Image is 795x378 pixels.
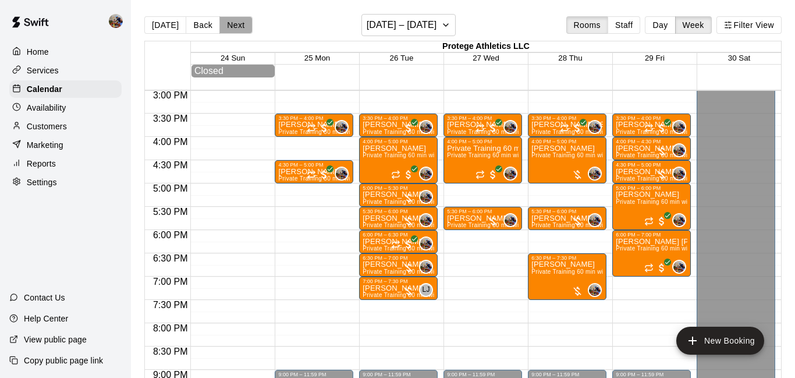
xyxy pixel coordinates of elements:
[420,214,432,226] img: Blaine Johnson
[339,167,349,181] span: Blaine Johnson
[363,115,434,121] div: 3:30 PM – 4:00 PM
[363,245,512,252] span: Private Training 30 min with Coach [PERSON_NAME]
[672,213,686,227] div: Blaine Johnson
[304,54,330,62] span: 25 Mon
[150,114,191,123] span: 3:30 PM
[673,214,685,226] img: Blaine Johnson
[150,277,191,287] span: 7:00 PM
[447,222,596,228] span: Private Training 30 min with Coach [PERSON_NAME]
[424,120,433,134] span: Blaine Johnson
[150,207,191,217] span: 5:30 PM
[677,260,686,274] span: Blaine Johnson
[278,115,350,121] div: 3:30 PM – 4:00 PM
[592,283,602,297] span: Blaine Johnson
[420,168,432,179] img: Blaine Johnson
[447,115,519,121] div: 3:30 PM – 4:00 PM
[150,90,191,100] span: 3:00 PM
[644,263,654,273] span: Recurring event
[589,284,601,296] img: Blaine Johnson
[672,260,686,274] div: Blaine Johnson
[645,54,665,62] button: 29 Fri
[420,121,432,133] img: Blaine Johnson
[528,114,606,137] div: 3:30 PM – 4:00 PM: William (Snacks) Layrisson
[339,120,349,134] span: Blaine Johnson
[644,123,654,133] span: Recurring event
[336,168,347,179] img: Blaine Johnson
[558,54,582,62] button: 28 Thu
[672,143,686,157] div: Blaine Johnson
[9,43,122,61] a: Home
[424,167,433,181] span: Blaine Johnson
[9,99,122,116] a: Availability
[403,169,414,181] span: All customers have paid
[420,191,432,203] img: Blaine Johnson
[423,284,430,296] span: LJ
[508,120,517,134] span: Blaine Johnson
[505,121,516,133] img: Blaine Johnson
[531,209,603,214] div: 5:30 PM – 6:00 PM
[531,152,680,158] span: Private Training 60 min with Coach [PERSON_NAME]
[420,238,432,249] img: Blaine Johnson
[560,123,569,133] span: Recurring event
[9,136,122,154] div: Marketing
[27,139,63,151] p: Marketing
[572,122,583,134] span: All customers have paid
[424,190,433,204] span: Blaine Johnson
[107,9,131,33] div: Blaine Johnson
[335,120,349,134] div: Blaine Johnson
[616,162,687,168] div: 4:30 PM – 5:00 PM
[9,174,122,191] a: Settings
[27,83,62,95] p: Calendar
[419,213,433,227] div: Blaine Johnson
[656,216,668,227] span: All customers have paid
[673,261,685,273] img: Blaine Johnson
[27,176,57,188] p: Settings
[675,16,712,34] button: Week
[390,54,414,62] span: 26 Tue
[473,54,499,62] button: 27 Wed
[150,323,191,333] span: 8:00 PM
[419,236,433,250] div: Blaine Johnson
[677,120,686,134] span: Blaine Johnson
[144,16,186,34] button: [DATE]
[24,355,103,366] p: Copy public page link
[588,213,602,227] div: Blaine Johnson
[186,16,220,34] button: Back
[508,167,517,181] span: Blaine Johnson
[318,122,330,134] span: All customers have paid
[336,121,347,133] img: Blaine Johnson
[363,185,434,191] div: 5:00 PM – 5:30 PM
[447,209,519,214] div: 5:30 PM – 6:00 PM
[278,372,350,377] div: 9:00 PM – 11:59 PM
[531,129,680,135] span: Private Training 30 min with Coach [PERSON_NAME]
[616,175,765,182] span: Private Training 30 min with Coach [PERSON_NAME]
[363,209,434,214] div: 5:30 PM – 6:00 PM
[391,240,400,249] span: Recurring event
[677,143,686,157] span: Blaine Johnson
[612,160,691,183] div: 4:30 PM – 5:00 PM: Cooper Marcum
[367,17,437,33] h6: [DATE] – [DATE]
[531,222,680,228] span: Private Training 30 min with Coach [PERSON_NAME]
[359,253,438,277] div: 6:30 PM – 7:00 PM: Freddy Li
[403,239,414,250] span: All customers have paid
[672,167,686,181] div: Blaine Johnson
[592,167,602,181] span: Blaine Johnson
[363,232,434,238] div: 6:00 PM – 6:30 PM
[419,167,433,181] div: Blaine Johnson
[9,62,122,79] a: Services
[589,121,601,133] img: Blaine Johnson
[487,169,499,181] span: All customers have paid
[616,152,765,158] span: Private Training 30 min with Coach [PERSON_NAME]
[589,168,601,179] img: Blaine Johnson
[150,230,191,240] span: 6:00 PM
[219,16,252,34] button: Next
[672,120,686,134] div: Blaine Johnson
[419,190,433,204] div: Blaine Johnson
[24,292,65,303] p: Contact Us
[221,54,245,62] span: 24 Sun
[588,283,602,297] div: Blaine Johnson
